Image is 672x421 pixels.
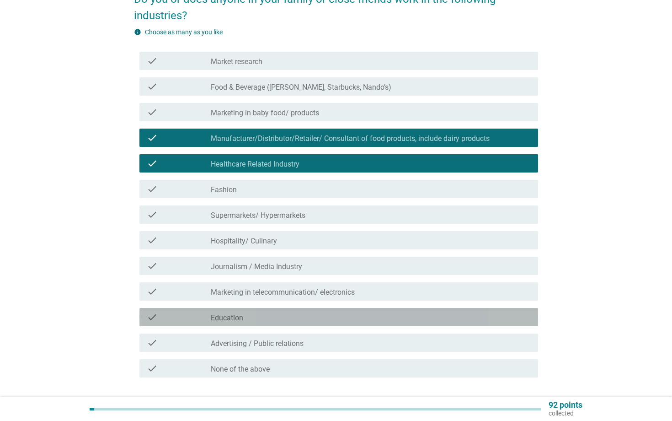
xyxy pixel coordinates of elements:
label: Journalism / Media Industry [211,262,302,271]
label: Marketing in telecommunication/ electronics [211,288,355,297]
label: Education [211,313,243,323]
label: Food & Beverage ([PERSON_NAME], Starbucks, Nando’s) [211,83,391,92]
label: Marketing in baby food/ products [211,108,319,118]
i: check [147,363,158,374]
label: Choose as many as you like [145,28,223,36]
label: Hospitality/ Culinary [211,237,277,246]
label: Market research [211,57,262,66]
label: Manufacturer/Distributor/Retailer/ Consultant of food products, include dairy products [211,134,490,143]
label: None of the above [211,365,270,374]
label: Supermarkets/ Hypermarkets [211,211,305,220]
i: info [134,28,141,36]
i: check [147,81,158,92]
i: check [147,337,158,348]
p: collected [549,409,582,417]
i: check [147,107,158,118]
label: Advertising / Public relations [211,339,304,348]
i: check [147,209,158,220]
i: check [147,132,158,143]
i: check [147,55,158,66]
p: 92 points [549,401,582,409]
i: check [147,158,158,169]
i: check [147,286,158,297]
i: check [147,312,158,323]
label: Fashion [211,185,237,194]
i: check [147,260,158,271]
label: Healthcare Related Industry [211,160,299,169]
i: check [147,235,158,246]
i: check [147,184,158,194]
